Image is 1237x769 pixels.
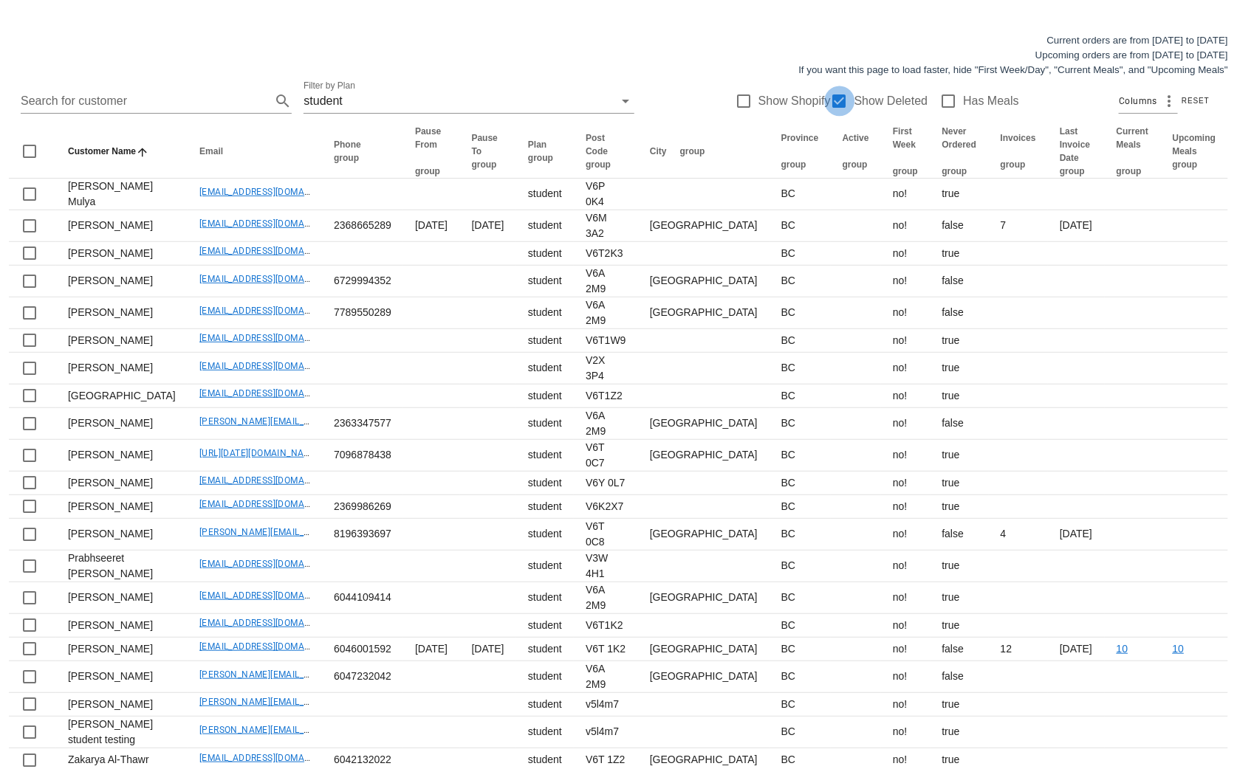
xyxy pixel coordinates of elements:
[989,638,1048,661] td: 12
[638,266,770,297] td: [GEOGRAPHIC_DATA]
[881,661,930,693] td: no!
[574,519,638,551] td: V6T 0C8
[56,297,188,329] td: [PERSON_NAME]
[881,472,930,495] td: no!
[770,693,831,717] td: BC
[56,242,188,266] td: [PERSON_NAME]
[199,218,346,229] a: [EMAIL_ADDRESS][DOMAIN_NAME]
[931,638,989,661] td: false
[931,582,989,614] td: true
[460,210,516,242] td: [DATE]
[574,693,638,717] td: v5l4m7
[638,519,770,551] td: [GEOGRAPHIC_DATA]
[574,297,638,329] td: V6A 2M9
[403,210,460,242] td: [DATE]
[516,353,574,384] td: student
[931,440,989,472] td: true
[881,638,930,661] td: no!
[881,179,930,210] td: no!
[881,693,930,717] td: no!
[931,242,989,266] td: true
[199,590,346,601] a: [EMAIL_ADDRESS][DOMAIN_NAME]
[770,472,831,495] td: BC
[322,661,403,693] td: 6047232042
[472,133,498,156] span: Pause To
[781,133,819,143] span: Province
[56,266,188,297] td: [PERSON_NAME]
[516,408,574,440] td: student
[516,210,574,242] td: student
[199,475,346,486] a: [EMAIL_ADDRESS][DOMAIN_NAME]
[758,94,831,108] label: Show Shopify
[574,210,638,242] td: V6M 3A2
[1048,125,1105,179] th: Last Invoice Date: Not sorted. Activate to sort ascending.
[199,499,346,509] a: [EMAIL_ADDRESS][DOMAIN_NAME]
[881,210,930,242] td: no!
[322,495,403,519] td: 2369986269
[322,210,403,242] td: 2368665289
[881,297,930,329] td: no!
[199,388,346,399] a: [EMAIL_ADDRESS][DOMAIN_NAME]
[770,242,831,266] td: BC
[574,495,638,519] td: V6K2X7
[56,329,188,353] td: [PERSON_NAME]
[881,717,930,748] td: no!
[881,614,930,638] td: no!
[199,274,346,284] a: [EMAIL_ADDRESS][DOMAIN_NAME]
[1117,126,1148,150] span: Current Meals
[770,661,831,693] td: BC
[989,125,1048,179] th: Invoices: Not sorted. Activate to sort ascending.
[942,166,967,176] span: group
[199,753,346,763] a: [EMAIL_ADDRESS][DOMAIN_NAME]
[188,125,322,179] th: Email: Not sorted. Activate to sort ascending.
[638,661,770,693] td: [GEOGRAPHIC_DATA]
[516,329,574,353] td: student
[574,717,638,748] td: v5l4m7
[516,242,574,266] td: student
[460,125,516,179] th: Pause To: Not sorted. Activate to sort ascending.
[770,638,831,661] td: BC
[638,297,770,329] td: [GEOGRAPHIC_DATA]
[574,408,638,440] td: V6A 2M9
[516,614,574,638] td: student
[831,125,881,179] th: Active: Not sorted. Activate to sort ascending.
[56,440,188,472] td: [PERSON_NAME]
[770,266,831,297] td: BC
[638,125,770,179] th: City: Not sorted. Activate to sort ascending.
[56,717,188,748] td: [PERSON_NAME] student testing
[931,329,989,353] td: true
[304,89,634,113] div: Filter by Planstudent
[574,242,638,266] td: V6T2K3
[931,495,989,519] td: true
[56,661,188,693] td: [PERSON_NAME]
[931,551,989,582] td: true
[881,408,930,440] td: no!
[770,297,831,329] td: BC
[881,125,930,179] th: First Week: Not sorted. Activate to sort ascending.
[586,133,608,156] span: Post Code
[931,614,989,638] td: true
[472,159,497,170] span: group
[931,384,989,408] td: true
[199,146,223,156] span: Email
[881,242,930,266] td: no!
[304,80,355,92] label: Filter by Plan
[516,661,574,693] td: student
[403,125,460,179] th: Pause From: Not sorted. Activate to sort ascending.
[199,559,346,569] a: [EMAIL_ADDRESS][DOMAIN_NAME]
[334,153,359,163] span: group
[516,472,574,495] td: student
[1178,94,1216,108] button: Reset
[881,440,930,472] td: no!
[574,384,638,408] td: V6T1Z2
[770,408,831,440] td: BC
[322,638,403,661] td: 6046001592
[516,519,574,551] td: student
[516,495,574,519] td: student
[199,361,346,371] a: [EMAIL_ADDRESS][DOMAIN_NAME]
[56,384,188,408] td: [GEOGRAPHIC_DATA]
[574,661,638,693] td: V6A 2M9
[516,440,574,472] td: student
[56,551,188,582] td: Prabhseeret [PERSON_NAME]
[322,440,403,472] td: 7096878438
